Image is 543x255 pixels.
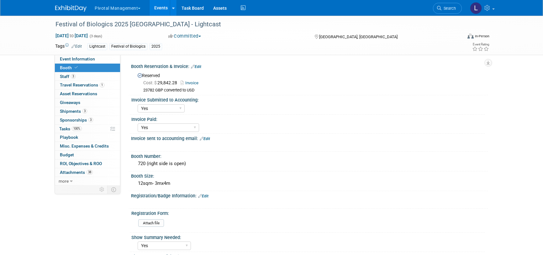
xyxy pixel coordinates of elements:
[467,34,474,39] img: Format-Inperson.png
[60,82,104,87] span: Travel Reservations
[100,83,104,87] span: 1
[55,159,120,168] a: ROI, Objectives & ROO
[60,91,97,96] span: Asset Reservations
[60,152,74,157] span: Budget
[71,74,76,79] span: 3
[55,72,120,81] a: Staff3
[55,177,120,185] a: more
[88,117,93,122] span: 3
[55,116,120,124] a: Sponsorships3
[319,34,398,39] span: [GEOGRAPHIC_DATA], [GEOGRAPHIC_DATA]
[60,74,76,79] span: Staff
[441,6,456,11] span: Search
[55,81,120,89] a: Travel Reservations1
[150,43,162,50] div: 2025
[87,170,93,174] span: 38
[60,161,102,166] span: ROI, Objectives & ROO
[191,65,201,69] a: Edit
[166,33,203,39] button: Committed
[55,5,87,12] img: ExhibitDay
[55,125,120,133] a: Tasks100%
[60,135,78,140] span: Playbook
[55,142,120,150] a: Misc. Expenses & Credits
[59,179,69,184] span: more
[475,34,489,39] div: In-Person
[200,137,210,141] a: Edit
[55,133,120,142] a: Playbook
[109,43,147,50] div: Festival of Biologics
[55,98,120,107] a: Giveaways
[82,109,87,113] span: 3
[131,95,485,103] div: Invoice Submitted to Accounting:
[55,33,88,39] span: [DATE] [DATE]
[131,209,485,216] div: Registration Form:
[131,115,485,122] div: Invoice Paid:
[108,185,120,194] td: Toggle Event Tabs
[131,171,488,179] div: Booth Size:
[425,33,489,42] div: Event Format
[97,185,108,194] td: Personalize Event Tab Strip
[75,66,78,69] i: Booth reservation complete
[87,43,107,50] div: Lightcast
[60,100,80,105] span: Giveaways
[55,43,82,50] td: Tags
[433,3,462,14] a: Search
[69,33,75,38] span: to
[143,80,157,85] span: Cost: $
[198,194,208,198] a: Edit
[53,19,452,30] div: Festival of Biologics 2025 [GEOGRAPHIC_DATA] - Lightcast
[131,191,488,199] div: Registration/Badge Information:
[60,143,109,148] span: Misc. Expenses & Credits
[60,170,93,175] span: Attachments
[131,233,485,241] div: Show Summary Needed:
[55,107,120,116] a: Shipments3
[136,159,483,169] div: 720 (right side is open)
[60,117,93,122] span: Sponsorships
[181,81,202,85] a: Invoice
[143,88,483,93] div: 23782 GBP converted to USD
[59,126,82,131] span: Tasks
[55,55,120,63] a: Event Information
[72,126,82,131] span: 100%
[472,43,489,46] div: Event Rating
[55,64,120,72] a: Booth
[60,65,79,70] span: Booth
[55,90,120,98] a: Asset Reservations
[470,2,482,14] img: Leslie Pelton
[136,179,483,188] div: 12sqm- 3mx4m
[136,71,483,93] div: Reserved
[131,152,488,159] div: Booth Number:
[60,56,95,61] span: Event Information
[55,151,120,159] a: Budget
[89,34,102,38] span: (3 days)
[60,109,87,114] span: Shipments
[143,80,180,85] span: 29,842.28
[131,134,488,142] div: Invoice sent to accounting email:
[71,44,82,49] a: Edit
[131,62,488,70] div: Booth Reservation & Invoice:
[55,168,120,177] a: Attachments38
